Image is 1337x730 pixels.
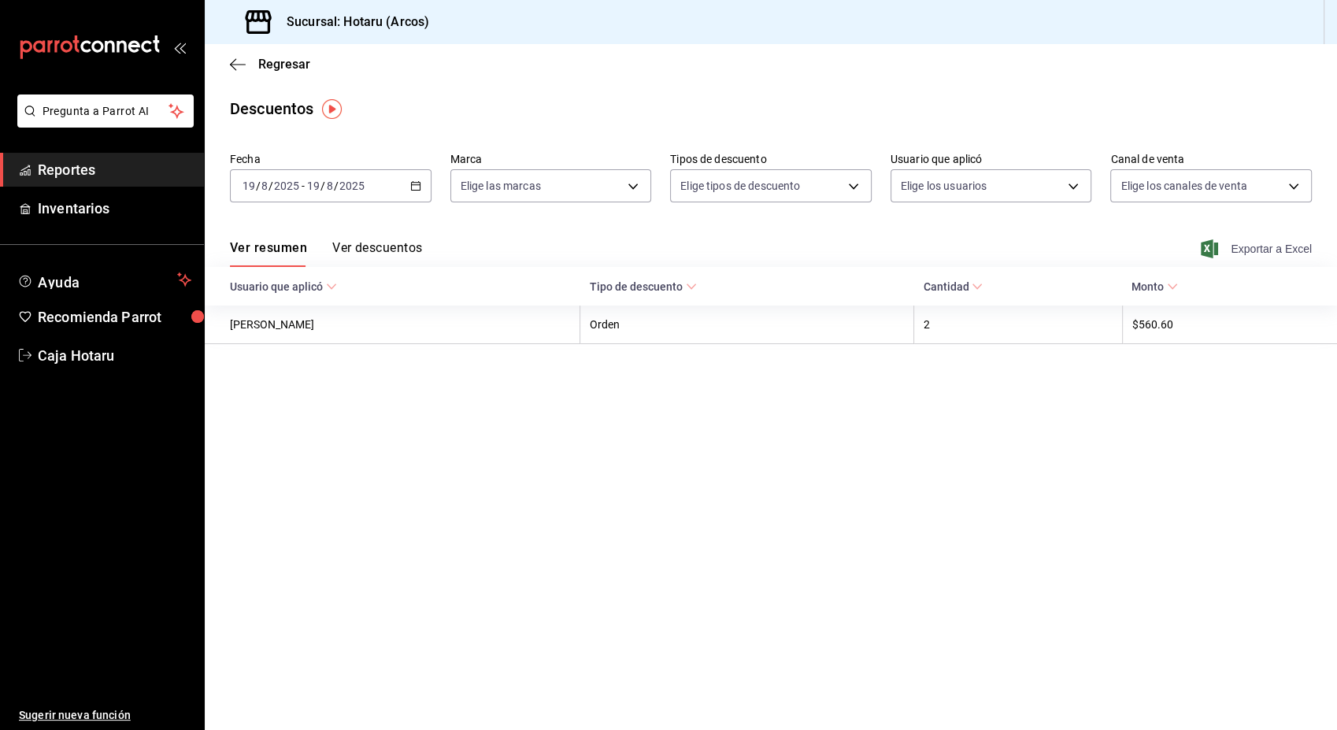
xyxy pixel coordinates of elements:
span: Regresar [258,57,310,72]
th: Orden [580,306,914,344]
span: Elige tipos de descuento [680,178,800,194]
button: Ver descuentos [332,240,422,267]
label: Usuario que aplicó [891,154,1092,165]
input: -- [261,180,269,192]
span: / [256,180,261,192]
h3: Sucursal: Hotaru (Arcos) [274,13,429,31]
span: Caja Hotaru [38,345,191,366]
input: -- [242,180,256,192]
button: Ver resumen [230,240,307,267]
input: -- [326,180,334,192]
span: - [302,180,305,192]
span: Inventarios [38,198,191,219]
button: Regresar [230,57,310,72]
input: ---- [339,180,365,192]
button: Pregunta a Parrot AI [17,94,194,128]
span: Cantidad [923,280,983,293]
label: Fecha [230,154,431,165]
a: Pregunta a Parrot AI [11,114,194,131]
span: Pregunta a Parrot AI [43,103,169,120]
label: Canal de venta [1110,154,1312,165]
div: Descuentos [230,97,313,120]
input: -- [306,180,320,192]
button: open_drawer_menu [173,41,186,54]
label: Marca [450,154,652,165]
span: Recomienda Parrot [38,306,191,328]
span: / [269,180,273,192]
span: Elige las marcas [461,178,541,194]
button: Exportar a Excel [1204,239,1312,258]
th: 2 [913,306,1122,344]
span: Elige los usuarios [901,178,987,194]
label: Tipos de descuento [670,154,872,165]
span: / [320,180,325,192]
img: Tooltip marker [322,99,342,119]
div: navigation tabs [230,240,422,267]
span: Monto [1131,280,1178,293]
input: ---- [273,180,300,192]
span: Ayuda [38,270,171,289]
span: Reportes [38,159,191,180]
span: Sugerir nueva función [19,707,191,724]
th: [PERSON_NAME] [205,306,580,344]
span: Elige los canales de venta [1120,178,1246,194]
span: / [334,180,339,192]
th: $560.60 [1122,306,1337,344]
span: Usuario que aplicó [230,280,337,293]
span: Tipo de descuento [590,280,697,293]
